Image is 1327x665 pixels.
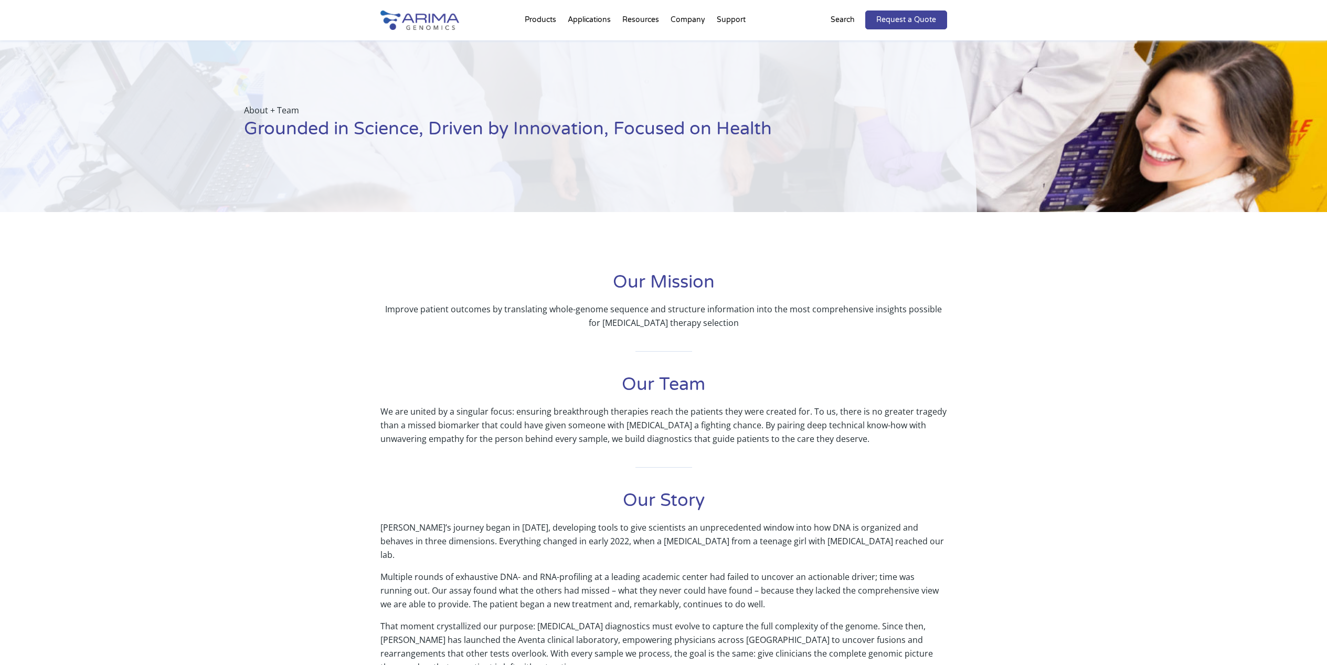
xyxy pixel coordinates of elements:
h1: Our Team [380,373,947,405]
img: Arima-Genomics-logo [380,10,459,30]
p: [PERSON_NAME]’s journey began in [DATE], developing tools to give scientists an unprecedented win... [380,521,947,570]
h1: Our Story [380,489,947,521]
p: Multiple rounds of exhaustive DNA- and RNA-profiling at a leading academic center had failed to u... [380,570,947,619]
h1: Grounded in Science, Driven by Innovation, Focused on Health [244,117,924,149]
h1: Our Mission [380,270,947,302]
p: About + Team [244,103,924,117]
a: Request a Quote [865,10,947,29]
p: We are united by a singular focus: ensuring breakthrough therapies reach the patients they were c... [380,405,947,446]
p: Search [831,13,855,27]
p: Improve patient outcomes by translating whole-genome sequence and structure information into the ... [380,302,947,330]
